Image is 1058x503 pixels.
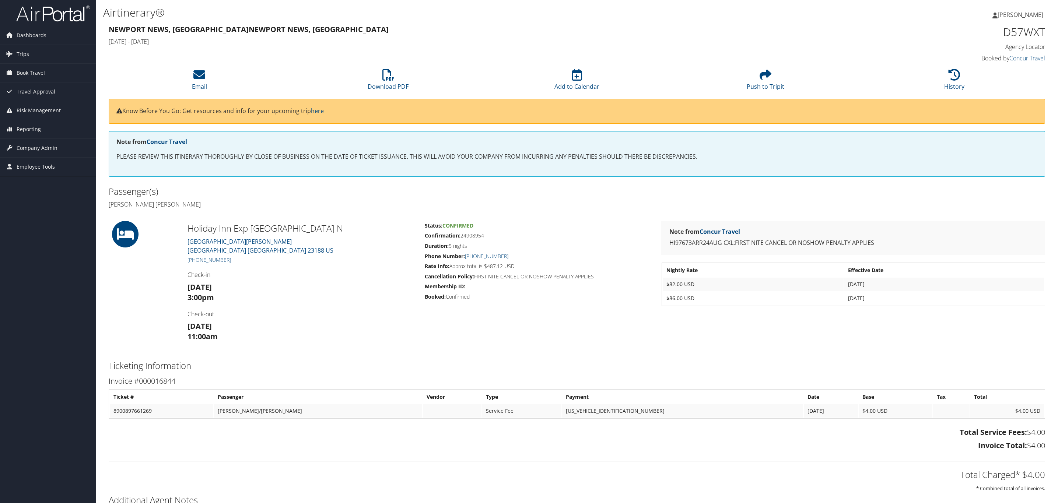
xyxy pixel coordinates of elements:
[109,38,808,46] h4: [DATE] - [DATE]
[425,273,474,280] strong: Cancellation Policy:
[109,427,1045,437] h3: $4.00
[700,228,740,236] a: Concur Travel
[970,404,1044,418] td: $4.00 USD
[425,263,650,270] h5: Approx total is $487.12 USD
[562,390,803,404] th: Payment
[933,390,970,404] th: Tax
[669,238,1037,248] p: HI97673ARR24AUG CXL:FIRST NITE CANCEL OR NOSHOW PENALTY APPLIES
[311,107,324,115] a: here
[747,73,784,91] a: Push to Tripit
[859,390,932,404] th: Base
[110,390,213,404] th: Ticket #
[188,271,413,279] h4: Check-in
[562,404,803,418] td: [US_VEHICLE_IDENTIFICATION_NUMBER]
[17,158,55,176] span: Employee Tools
[109,185,571,198] h2: Passenger(s)
[425,293,446,300] strong: Booked:
[109,468,1045,481] h2: Total Charged* $4.00
[188,238,333,254] a: [GEOGRAPHIC_DATA][PERSON_NAME][GEOGRAPHIC_DATA] [GEOGRAPHIC_DATA] 23188 US
[17,139,57,157] span: Company Admin
[214,390,422,404] th: Passenger
[663,264,844,277] th: Nightly Rate
[188,282,212,292] strong: [DATE]
[110,404,213,418] td: 8900897661269
[425,232,460,239] strong: Confirmation:
[425,263,449,270] strong: Rate Info:
[859,404,932,418] td: $4.00 USD
[109,359,1045,372] h2: Ticketing Information
[425,242,650,250] h5: 5 nights
[844,264,1044,277] th: Effective Date
[116,152,1037,162] p: PLEASE REVIEW THIS ITINERARY THOROUGHLY BY CLOSE OF BUSINESS ON THE DATE OF TICKET ISSUANCE. THIS...
[425,293,650,300] h5: Confirmed
[976,485,1045,492] small: * Combined total of all invoices.
[116,106,1037,116] p: Know Before You Go: Get resources and info for your upcoming trip
[425,232,650,239] h5: 24908954
[992,4,1051,26] a: [PERSON_NAME]
[116,138,187,146] strong: Note from
[17,45,29,63] span: Trips
[423,390,481,404] th: Vendor
[425,273,650,280] h5: FIRST NITE CANCEL OR NOSHOW PENALTY APPLIES
[554,73,599,91] a: Add to Calendar
[482,390,561,404] th: Type
[147,138,187,146] a: Concur Travel
[819,24,1045,40] h1: D57WXT
[17,120,41,138] span: Reporting
[960,427,1027,437] strong: Total Service Fees:
[188,310,413,318] h4: Check-out
[465,253,508,260] a: [PHONE_NUMBER]
[17,101,61,120] span: Risk Management
[17,64,45,82] span: Book Travel
[16,5,90,22] img: airportal-logo.png
[669,228,740,236] strong: Note from
[819,43,1045,51] h4: Agency Locator
[109,200,571,208] h4: [PERSON_NAME] [PERSON_NAME]
[425,242,449,249] strong: Duration:
[109,440,1045,451] h3: $4.00
[368,73,409,91] a: Download PDF
[970,390,1044,404] th: Total
[188,321,212,331] strong: [DATE]
[192,73,207,91] a: Email
[188,256,231,263] a: [PHONE_NUMBER]
[188,292,214,302] strong: 3:00pm
[109,24,389,34] strong: Newport News, [GEOGRAPHIC_DATA] Newport News, [GEOGRAPHIC_DATA]
[17,26,46,45] span: Dashboards
[425,253,465,260] strong: Phone Number:
[804,390,858,404] th: Date
[109,376,1045,386] h3: Invoice #000016844
[944,73,964,91] a: History
[482,404,561,418] td: Service Fee
[17,82,55,101] span: Travel Approval
[663,292,844,305] td: $86.00 USD
[998,11,1043,19] span: [PERSON_NAME]
[844,292,1044,305] td: [DATE]
[103,5,735,20] h1: Airtinerary®
[819,54,1045,62] h4: Booked by
[188,222,413,235] h2: Holiday Inn Exp [GEOGRAPHIC_DATA] N
[425,283,465,290] strong: Membership ID:
[804,404,858,418] td: [DATE]
[188,331,218,341] strong: 11:00am
[442,222,473,229] span: Confirmed
[844,278,1044,291] td: [DATE]
[214,404,422,418] td: [PERSON_NAME]/[PERSON_NAME]
[1009,54,1045,62] a: Concur Travel
[978,440,1027,450] strong: Invoice Total:
[663,278,844,291] td: $82.00 USD
[425,222,442,229] strong: Status:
